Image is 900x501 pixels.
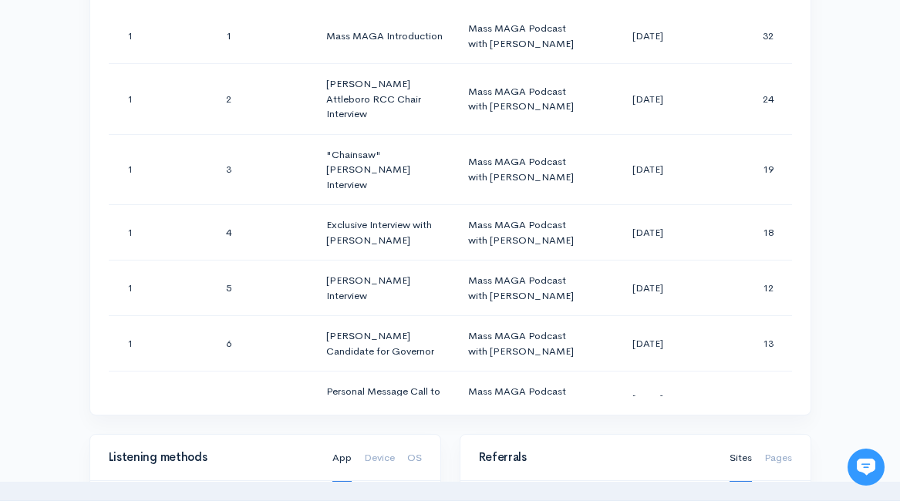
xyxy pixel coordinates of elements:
td: "Chainsaw" [PERSON_NAME] Interview [314,134,455,205]
td: Mass MAGA Podcast with [PERSON_NAME] [456,205,593,261]
td: [DATE] [592,372,703,427]
td: 19 [703,134,791,205]
td: [PERSON_NAME] Candidate for Governor [314,316,455,372]
td: 3 [214,134,314,205]
a: Sites [730,435,752,482]
td: Mass MAGA Podcast with [PERSON_NAME] [456,316,593,372]
td: 1 [109,261,214,316]
td: 1 [109,134,214,205]
a: App [332,435,352,482]
td: [DATE] [592,8,703,64]
td: 1 [109,316,214,372]
td: 7 [214,372,314,427]
td: 4 [214,205,314,261]
a: Pages [764,435,792,482]
td: [PERSON_NAME] Interview [314,261,455,316]
td: [PERSON_NAME] Attleboro RCC Chair Interview [314,64,455,135]
td: 12 [703,261,791,316]
td: 24 [703,64,791,135]
h1: Hi [PERSON_NAME] [23,75,285,99]
td: 32 [703,8,791,64]
td: Mass MAGA Podcast with [PERSON_NAME] [456,64,593,135]
td: 2 [214,64,314,135]
td: [DATE] [592,205,703,261]
td: [DATE] [592,134,703,205]
td: 1 [109,205,214,261]
td: Mass MAGA Podcast with [PERSON_NAME] [456,261,593,316]
input: Search articles [45,290,275,321]
td: Personal Message Call to Action [314,372,455,427]
iframe: gist-messenger-bubble-iframe [848,449,885,486]
a: OS [407,435,422,482]
h4: Listening methods [109,451,314,464]
td: Exclusive Interview with [PERSON_NAME] [314,205,455,261]
p: Find an answer quickly [21,264,288,283]
a: Device [364,435,395,482]
td: Mass MAGA Podcast with [PERSON_NAME] [456,8,593,64]
td: 6 [214,316,314,372]
button: New conversation [24,204,285,235]
h2: Just let us know if you need anything and we'll be happy to help! 🙂 [23,103,285,177]
td: 5 [214,261,314,316]
td: [DATE] [592,261,703,316]
td: 13 [703,316,791,372]
td: 18 [703,205,791,261]
td: 1 [109,372,214,427]
td: [DATE] [592,64,703,135]
td: [DATE] [592,316,703,372]
td: Mass MAGA Podcast with [PERSON_NAME] [456,372,593,427]
td: 1 [109,64,214,135]
td: Mass MAGA Introduction [314,8,455,64]
td: 1 [214,8,314,64]
td: 7 [703,372,791,427]
span: New conversation [99,214,185,226]
td: Mass MAGA Podcast with [PERSON_NAME] [456,134,593,205]
td: 1 [109,8,214,64]
h4: Referrals [479,451,711,464]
